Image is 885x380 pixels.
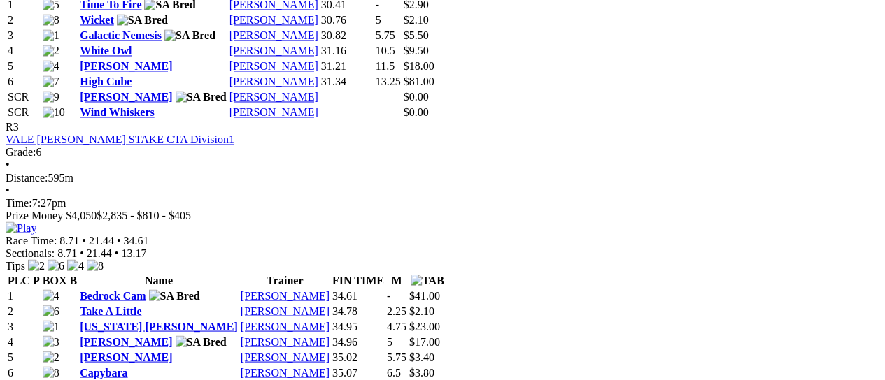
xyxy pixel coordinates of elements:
img: TAB [411,274,444,286]
a: [PERSON_NAME] [241,305,330,316]
span: $9.50 [404,45,429,57]
td: 35.02 [332,350,385,364]
span: $5.50 [404,29,429,41]
span: 13.17 [121,247,146,258]
td: 34.61 [332,288,385,302]
td: 2 [7,13,41,27]
td: 34.95 [332,319,385,333]
a: Bedrock Cam [80,289,146,301]
div: 595m [6,171,879,184]
a: [PERSON_NAME] [80,91,172,103]
td: 5 [7,59,41,73]
img: 3 [43,335,59,348]
span: • [80,247,84,258]
text: 5 [387,335,392,347]
span: $2.10 [409,305,434,316]
span: • [115,247,119,258]
img: 8 [43,14,59,27]
td: 5 [7,350,41,364]
img: SA Bred [117,14,168,27]
a: [PERSON_NAME] [241,289,330,301]
a: Wicket [80,14,114,26]
a: Capybara [80,366,127,378]
a: [PERSON_NAME] [229,75,318,87]
th: Name [79,273,239,287]
td: 31.34 [320,75,374,89]
a: [PERSON_NAME] [80,335,172,347]
span: $0.00 [404,106,429,118]
text: 5.75 [387,351,406,363]
td: 3 [7,319,41,333]
a: [PERSON_NAME] [229,106,318,118]
span: P [33,274,40,286]
img: SA Bred [176,335,227,348]
td: 4 [7,335,41,349]
img: 2 [43,351,59,363]
text: 2.25 [387,305,406,316]
td: 30.76 [320,13,374,27]
span: Sectionals: [6,247,55,258]
span: $81.00 [404,75,434,87]
text: 5 [376,14,381,26]
span: $18.00 [404,60,434,72]
span: $2,835 - $810 - $405 [97,209,191,221]
a: [US_STATE] [PERSON_NAME] [80,320,238,332]
img: SA Bred [176,91,227,103]
td: 34.96 [332,335,385,349]
td: 6 [7,365,41,379]
img: 2 [43,45,59,57]
td: 35.07 [332,365,385,379]
td: 30.82 [320,29,374,43]
td: 1 [7,288,41,302]
span: • [6,159,10,170]
img: 6 [43,305,59,317]
span: Race Time: [6,234,57,246]
a: Galactic Nemesis [80,29,162,41]
td: SCR [7,105,41,119]
img: SA Bred [149,289,200,302]
img: 4 [43,60,59,73]
img: 8 [43,366,59,379]
img: Play [6,221,36,234]
text: 6.5 [387,366,401,378]
span: 8.71 [59,234,79,246]
span: Grade: [6,146,36,158]
span: $17.00 [409,335,440,347]
td: 3 [7,29,41,43]
span: B [69,274,77,286]
text: 10.5 [376,45,395,57]
td: 6 [7,75,41,89]
span: $3.80 [409,366,434,378]
a: White Owl [80,45,132,57]
a: [PERSON_NAME] [80,351,172,363]
div: 7:27pm [6,196,879,209]
a: [PERSON_NAME] [80,60,172,72]
div: 6 [6,146,879,159]
text: 4.75 [387,320,406,332]
a: [PERSON_NAME] [229,29,318,41]
text: 5.75 [376,29,395,41]
span: Time: [6,196,32,208]
img: 4 [43,289,59,302]
td: 31.16 [320,44,374,58]
span: 21.44 [87,247,112,258]
span: R3 [6,121,19,133]
a: [PERSON_NAME] [241,320,330,332]
text: 13.25 [376,75,401,87]
td: SCR [7,90,41,104]
a: [PERSON_NAME] [241,351,330,363]
span: BOX [43,274,67,286]
span: $3.40 [409,351,434,363]
img: 1 [43,29,59,42]
img: 7 [43,75,59,88]
img: 6 [48,259,64,272]
span: 8.71 [57,247,77,258]
span: • [82,234,86,246]
img: 8 [87,259,104,272]
a: [PERSON_NAME] [229,91,318,103]
span: PLC [8,274,30,286]
th: M [386,273,407,287]
span: • [117,234,121,246]
a: [PERSON_NAME] [241,366,330,378]
span: 34.61 [124,234,149,246]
